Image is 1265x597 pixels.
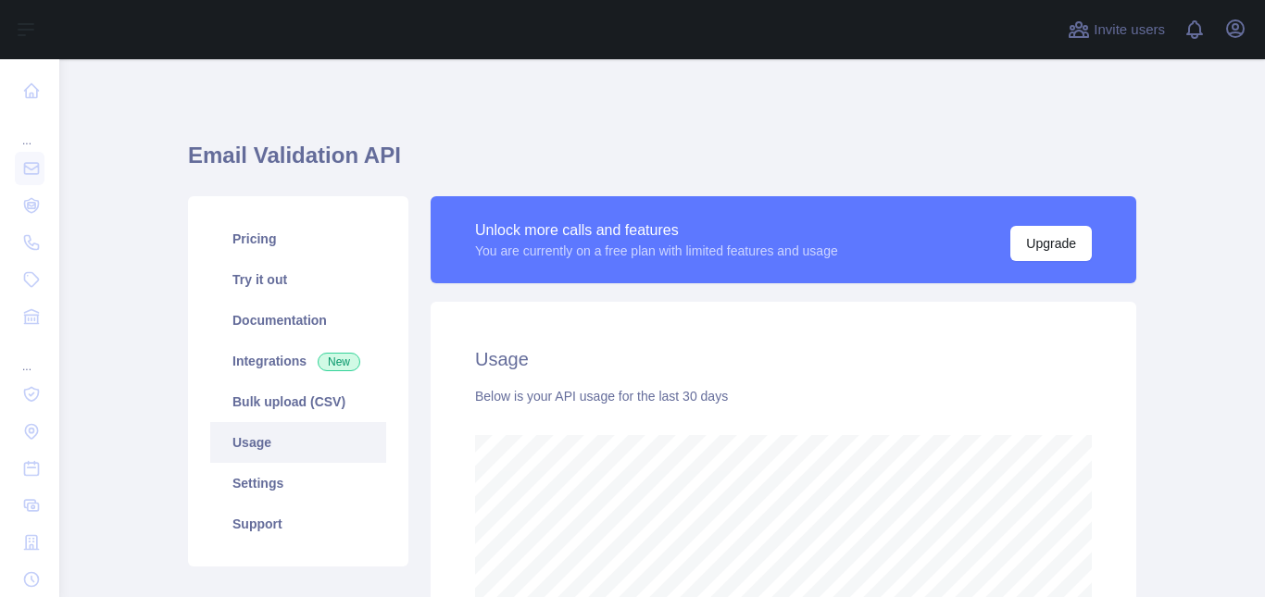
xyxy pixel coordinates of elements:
a: Integrations New [210,341,386,381]
button: Upgrade [1010,226,1092,261]
a: Pricing [210,218,386,259]
span: New [318,353,360,371]
button: Invite users [1064,15,1169,44]
a: Bulk upload (CSV) [210,381,386,422]
div: Unlock more calls and features [475,219,838,242]
div: Below is your API usage for the last 30 days [475,387,1092,405]
a: Documentation [210,300,386,341]
a: Settings [210,463,386,504]
div: ... [15,111,44,148]
a: Support [210,504,386,544]
a: Try it out [210,259,386,300]
span: Invite users [1094,19,1165,41]
h1: Email Validation API [188,141,1136,185]
h2: Usage [475,346,1092,372]
a: Usage [210,422,386,463]
div: ... [15,337,44,374]
div: You are currently on a free plan with limited features and usage [475,242,838,260]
